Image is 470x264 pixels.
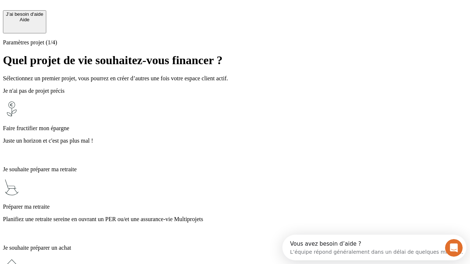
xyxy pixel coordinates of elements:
p: Juste un horizon et c'est pas plus mal ! [3,137,467,144]
p: Paramètres projet (1/4) [3,39,467,46]
p: Préparer ma retraite [3,203,467,210]
div: Aide [6,17,43,22]
div: Vous avez besoin d’aide ? [8,6,181,12]
iframe: Intercom live chat [445,239,463,257]
p: Planifiez une retraite sereine en ouvrant un PER ou/et une assurance-vie Multiprojets [3,216,467,223]
div: Ouvrir le Messenger Intercom [3,3,202,23]
iframe: Intercom live chat discovery launcher [282,235,466,260]
span: Sélectionnez un premier projet, vous pourrez en créer d’autres une fois votre espace client actif. [3,75,228,81]
p: Je souhaite préparer ma retraite [3,166,467,173]
div: L’équipe répond généralement dans un délai de quelques minutes. [8,12,181,20]
div: J’ai besoin d'aide [6,11,43,17]
p: Faire fructifier mon épargne [3,125,467,132]
h1: Quel projet de vie souhaitez-vous financer ? [3,54,467,67]
p: Je souhaite préparer un achat [3,245,467,251]
p: Je n'ai pas de projet précis [3,88,467,94]
button: J’ai besoin d'aideAide [3,10,46,33]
